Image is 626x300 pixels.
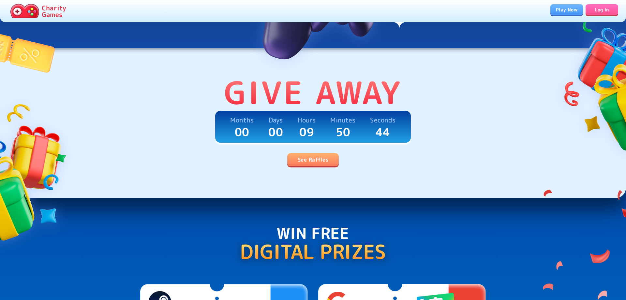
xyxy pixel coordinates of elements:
a: Log In [586,4,618,15]
p: Seconds [370,115,395,125]
a: See Raffles [287,153,339,166]
p: 00 [268,125,283,139]
p: Days [269,115,283,125]
p: Hours [298,115,316,125]
p: 50 [336,125,350,139]
a: Months00Days00Hours09Minutes50Seconds44 [215,111,411,143]
a: Charity Games [8,3,69,20]
p: 09 [299,125,314,139]
img: Charity.Games [10,4,39,18]
p: Minutes [330,115,355,125]
p: Win Free [240,224,386,242]
p: Months [230,115,254,125]
p: 00 [235,125,249,139]
p: 44 [376,125,390,139]
a: Play Now [550,4,583,15]
p: Give Away [224,74,402,111]
p: Digital Prizes [240,240,386,263]
p: Charity Games [42,5,66,18]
